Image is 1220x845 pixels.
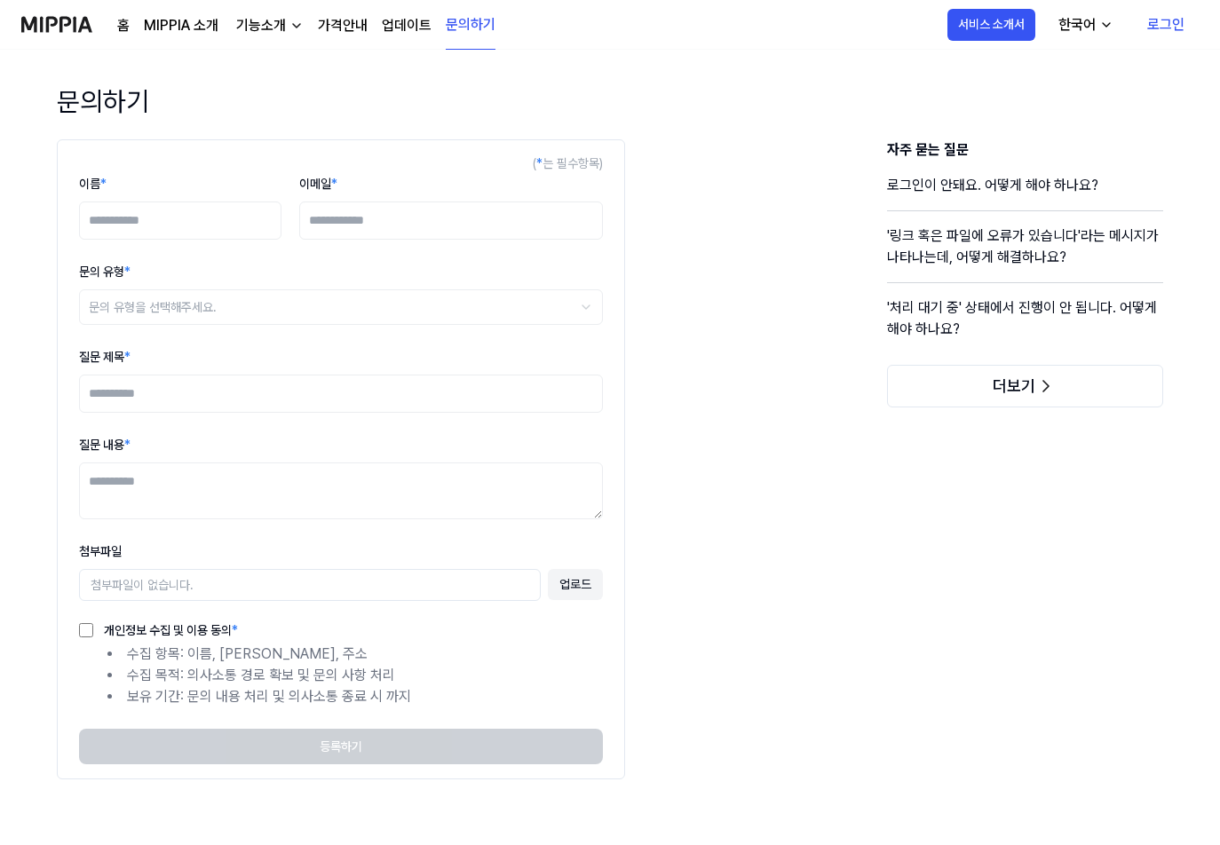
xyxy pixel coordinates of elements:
button: 기능소개 [233,15,304,36]
a: 문의하기 [446,1,495,50]
div: 기능소개 [233,15,289,36]
span: 더보기 [993,377,1035,395]
a: '처리 대기 중' 상태에서 진행이 안 됩니다. 어떻게 해야 하나요? [887,297,1164,354]
label: 질문 제목 [79,350,131,364]
div: ( 는 필수항목) [79,154,603,173]
li: 보유 기간: 문의 내용 처리 및 의사소통 종료 시 까지 [107,686,603,707]
button: 더보기 [887,365,1164,407]
a: 업데이트 [382,15,432,36]
label: 이름 [79,177,107,191]
li: 수집 목적: 의사소통 경로 확보 및 문의 사항 처리 [107,665,603,686]
button: 업로드 [548,569,603,600]
div: 첨부파일이 없습니다. [79,569,541,601]
label: 질문 내용 [79,438,131,452]
a: '링크 혹은 파일에 오류가 있습니다'라는 메시지가 나타나는데, 어떻게 해결하나요? [887,225,1164,282]
a: 홈 [117,15,130,36]
a: 가격안내 [318,15,368,36]
label: 이메일 [299,177,337,191]
label: 첨부파일 [79,544,122,558]
label: 개인정보 수집 및 이용 동의 [93,624,238,636]
a: MIPPIA 소개 [144,15,218,36]
button: 한국어 [1044,7,1124,43]
li: 수집 항목: 이름, [PERSON_NAME], 주소 [107,644,603,665]
label: 문의 유형 [79,265,131,279]
a: 로그인이 안돼요. 어떻게 해야 하나요? [887,175,1164,210]
a: 더보기 [887,378,1164,395]
h1: 문의하기 [57,82,149,122]
h3: 자주 묻는 질문 [887,139,1164,161]
button: 서비스 소개서 [947,9,1035,41]
div: 한국어 [1055,14,1099,36]
img: down [289,19,304,33]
